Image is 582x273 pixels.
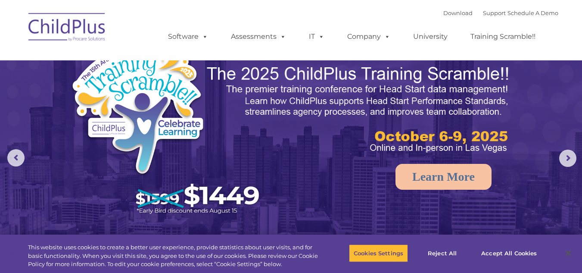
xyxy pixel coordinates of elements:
a: University [405,28,456,45]
a: Schedule A Demo [507,9,558,16]
a: Training Scramble!! [462,28,544,45]
font: | [443,9,558,16]
a: Download [443,9,473,16]
a: IT [300,28,333,45]
button: Cookies Settings [349,244,408,262]
img: ChildPlus by Procare Solutions [24,7,110,50]
span: Last name [120,57,146,63]
button: Accept All Cookies [476,244,542,262]
span: Phone number [120,92,156,99]
a: Company [339,28,399,45]
div: This website uses cookies to create a better user experience, provide statistics about user visit... [28,243,320,269]
a: Support [483,9,506,16]
button: Close [559,244,578,263]
a: Software [159,28,217,45]
a: Learn More [395,164,492,190]
a: Assessments [222,28,295,45]
button: Reject All [415,244,469,262]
